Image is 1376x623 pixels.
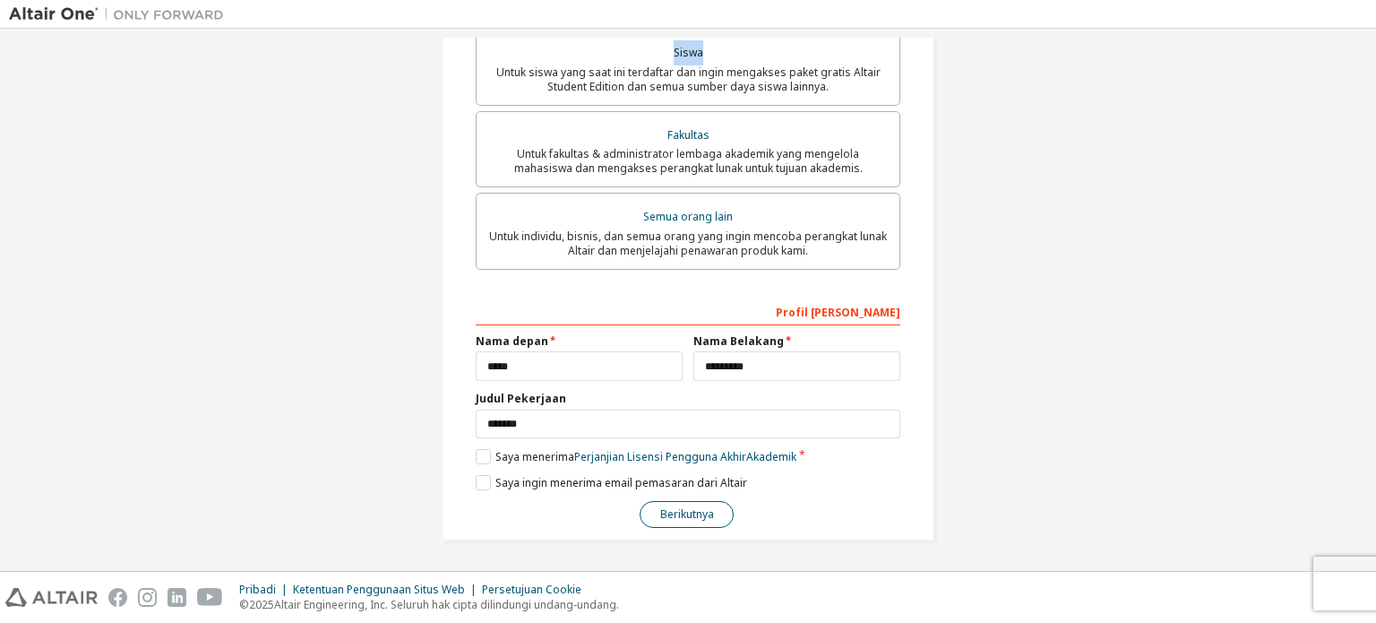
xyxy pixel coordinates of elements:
font: Persetujuan Cookie [482,582,581,597]
font: Nama depan [476,333,548,349]
img: youtube.svg [197,588,223,607]
font: Siswa [674,45,703,60]
font: Akademik [746,449,796,464]
font: Untuk individu, bisnis, dan semua orang yang ingin mencoba perangkat lunak Altair dan menjelajahi... [489,229,887,258]
img: altair_logo.svg [5,588,98,607]
font: © [239,597,249,612]
font: Untuk fakultas & administrator lembaga akademik yang mengelola mahasiswa dan mengakses perangkat ... [514,146,863,176]
font: Altair Engineering, Inc. Seluruh hak cipta dilindungi undang-undang. [274,597,619,612]
font: Berikutnya [660,506,714,522]
font: Saya menerima [495,449,574,464]
font: Nama Belakang [693,333,784,349]
font: Untuk siswa yang saat ini terdaftar dan ingin mengakses paket gratis Altair Student Edition dan s... [496,65,881,94]
font: Judul Pekerjaan [476,391,566,406]
img: instagram.svg [138,588,157,607]
font: Pribadi [239,582,276,597]
button: Berikutnya [640,501,734,528]
img: linkedin.svg [168,588,186,607]
img: facebook.svg [108,588,127,607]
font: 2025 [249,597,274,612]
font: Profil [PERSON_NAME] [776,305,900,320]
img: Altair Satu [9,5,233,23]
font: Semua orang lain [643,209,733,224]
font: Fakultas [667,127,709,143]
font: Perjanjian Lisensi Pengguna Akhir [574,449,746,464]
font: Ketentuan Penggunaan Situs Web [293,582,465,597]
font: Saya ingin menerima email pemasaran dari Altair [495,475,747,490]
